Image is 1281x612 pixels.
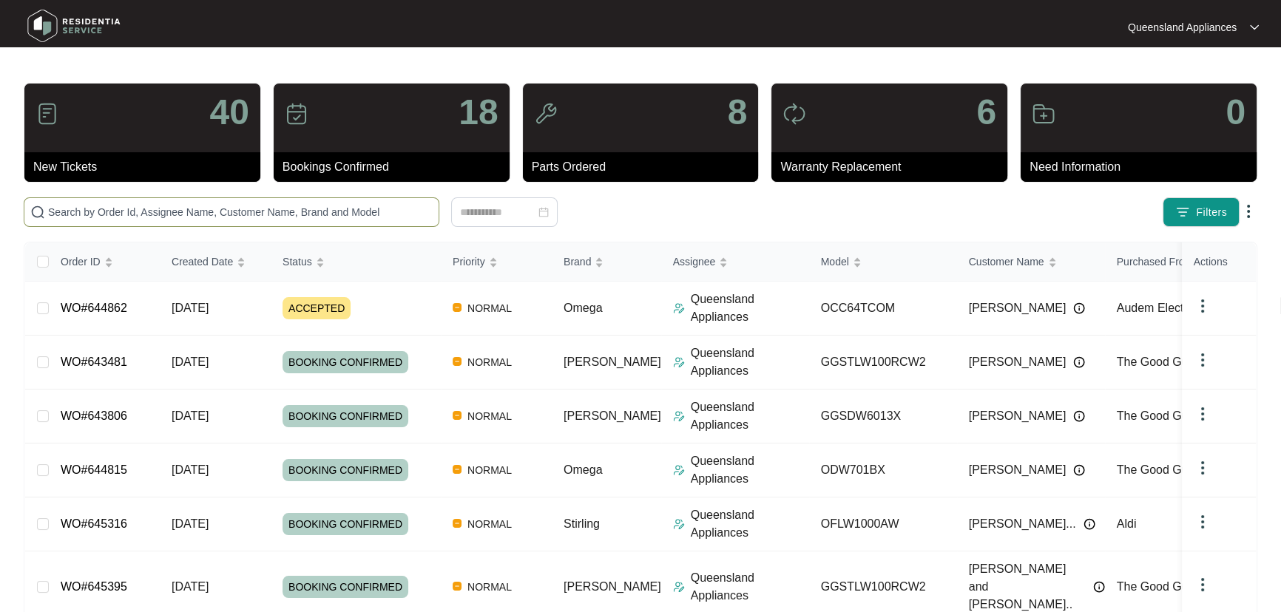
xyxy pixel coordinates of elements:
[809,497,957,551] td: OFLW1000AW
[1093,581,1105,593] img: Info icon
[1117,580,1200,593] span: The Good Guys
[172,409,209,422] span: [DATE]
[673,410,685,422] img: Assigner Icon
[1117,254,1193,270] span: Purchased From
[809,336,957,390] td: GGSTLW100RCW2
[172,517,209,530] span: [DATE]
[453,411,462,420] img: Vercel Logo
[1030,158,1257,176] p: Need Information
[1073,356,1085,368] img: Info icon
[453,465,462,474] img: Vercel Logo
[283,297,351,319] span: ACCEPTED
[809,282,957,336] td: OCC64TCOM
[673,518,685,530] img: Assigner Icon
[969,515,1076,533] span: [PERSON_NAME]...
[1032,102,1055,126] img: icon
[1163,197,1240,227] button: filter iconFilters
[1117,409,1200,422] span: The Good Guys
[462,353,518,371] span: NORMAL
[969,461,1067,479] span: [PERSON_NAME]
[61,409,127,422] a: WO#643806
[462,578,518,596] span: NORMAL
[209,95,249,130] p: 40
[564,356,661,368] span: [PERSON_NAME]
[564,463,602,476] span: Omega
[969,353,1067,371] span: [PERSON_NAME]
[1175,205,1190,220] img: filter icon
[1084,518,1095,530] img: Info icon
[691,569,809,605] p: Queensland Appliances
[564,580,661,593] span: [PERSON_NAME]
[564,517,600,530] span: Stirling
[1194,513,1211,531] img: dropdown arrow
[462,407,518,425] span: NORMAL
[61,254,101,270] span: Order ID
[661,242,809,282] th: Assignee
[552,242,661,282] th: Brand
[564,409,661,422] span: [PERSON_NAME]
[1073,464,1085,476] img: Info icon
[283,459,408,481] span: BOOKING CONFIRMED
[969,299,1067,317] span: [PERSON_NAME]
[283,405,408,427] span: BOOKING CONFIRMED
[969,254,1044,270] span: Customer Name
[1117,463,1200,476] span: The Good Guys
[36,102,59,126] img: icon
[1073,410,1085,422] img: Info icon
[172,580,209,593] span: [DATE]
[1117,356,1200,368] span: The Good Guys
[691,344,809,380] p: Queensland Appliances
[534,102,558,126] img: icon
[1194,405,1211,423] img: dropdown arrow
[462,461,518,479] span: NORMAL
[453,519,462,528] img: Vercel Logo
[673,254,716,270] span: Assignee
[453,582,462,591] img: Vercel Logo
[691,290,809,326] p: Queensland Appliances
[1194,576,1211,594] img: dropdown arrow
[172,302,209,314] span: [DATE]
[673,356,685,368] img: Assigner Icon
[673,464,685,476] img: Assigner Icon
[61,517,127,530] a: WO#645316
[673,581,685,593] img: Assigner Icon
[441,242,552,282] th: Priority
[61,356,127,368] a: WO#643481
[1194,459,1211,477] img: dropdown arrow
[283,158,510,176] p: Bookings Confirmed
[172,463,209,476] span: [DATE]
[1105,242,1253,282] th: Purchased From
[969,407,1067,425] span: [PERSON_NAME]
[1194,351,1211,369] img: dropdown arrow
[283,254,312,270] span: Status
[283,576,408,598] span: BOOKING CONFIRMED
[728,95,748,130] p: 8
[957,242,1105,282] th: Customer Name
[783,102,806,126] img: icon
[453,254,485,270] span: Priority
[1182,242,1256,282] th: Actions
[459,95,498,130] p: 18
[172,356,209,368] span: [DATE]
[673,302,685,314] img: Assigner Icon
[61,463,127,476] a: WO#644815
[691,398,809,434] p: Queensland Appliances
[821,254,849,270] span: Model
[453,357,462,366] img: Vercel Logo
[564,254,591,270] span: Brand
[160,242,271,282] th: Created Date
[1226,95,1245,130] p: 0
[809,242,957,282] th: Model
[33,158,260,176] p: New Tickets
[564,302,602,314] span: Omega
[48,204,433,220] input: Search by Order Id, Assignee Name, Customer Name, Brand and Model
[172,254,233,270] span: Created Date
[22,4,126,48] img: residentia service logo
[1194,297,1211,315] img: dropdown arrow
[1117,517,1137,530] span: Aldi
[271,242,441,282] th: Status
[1250,24,1259,31] img: dropdown arrow
[453,303,462,312] img: Vercel Logo
[61,302,127,314] a: WO#644862
[809,443,957,497] td: ODW701BX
